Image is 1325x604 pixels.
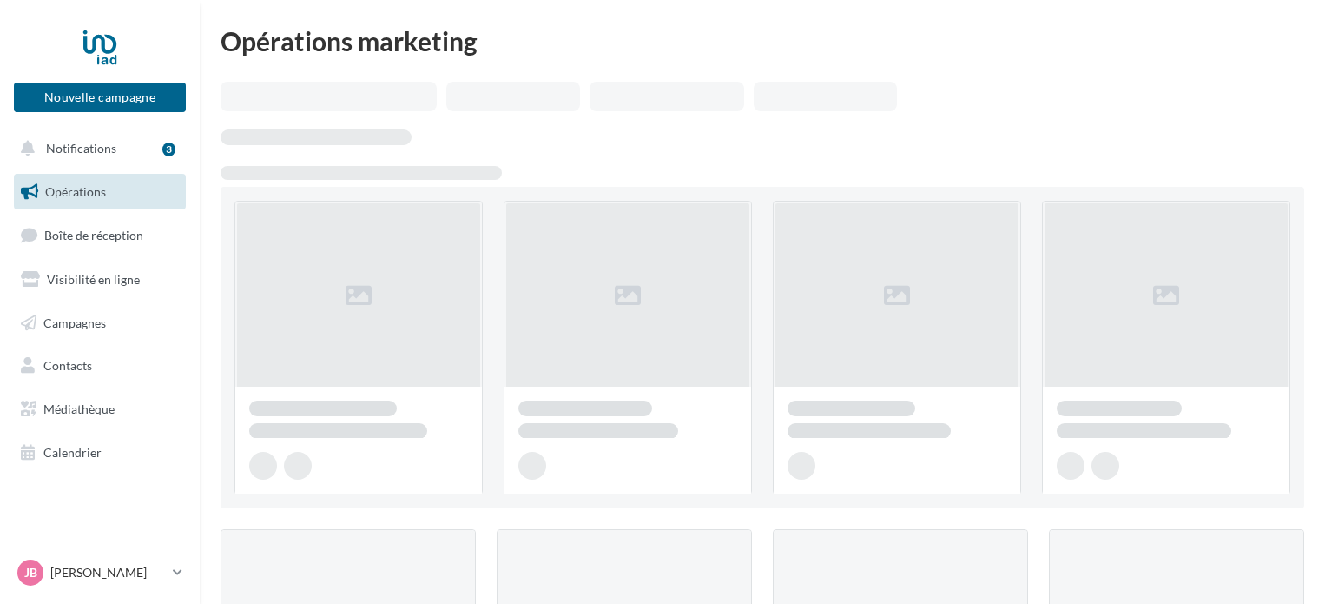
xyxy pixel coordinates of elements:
[10,435,189,471] a: Calendrier
[50,564,166,581] p: [PERSON_NAME]
[14,556,186,589] a: JB [PERSON_NAME]
[10,348,189,384] a: Contacts
[10,391,189,428] a: Médiathèque
[43,402,115,416] span: Médiathèque
[43,358,92,373] span: Contacts
[10,305,189,342] a: Campagnes
[10,262,189,298] a: Visibilité en ligne
[46,141,116,156] span: Notifications
[45,184,106,199] span: Opérations
[10,174,189,210] a: Opérations
[221,28,1304,54] div: Opérations marketing
[43,315,106,329] span: Campagnes
[14,83,186,112] button: Nouvelle campagne
[44,228,143,242] span: Boîte de réception
[162,143,175,156] div: 3
[24,564,37,581] span: JB
[47,272,140,287] span: Visibilité en ligne
[10,216,189,254] a: Boîte de réception
[43,445,102,460] span: Calendrier
[10,130,182,167] button: Notifications 3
